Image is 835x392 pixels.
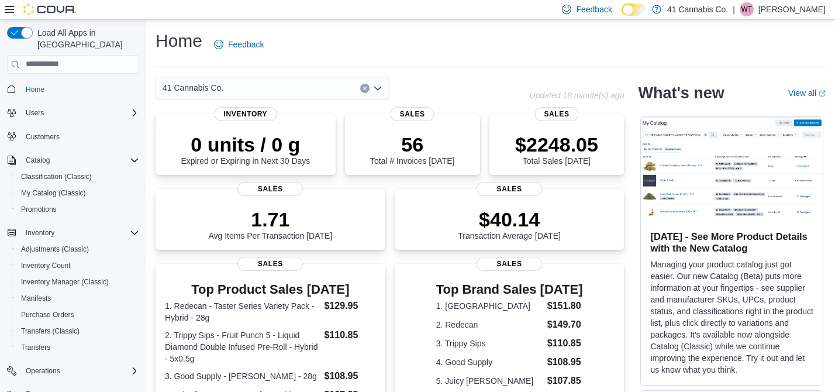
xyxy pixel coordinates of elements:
span: Sales [237,257,303,271]
span: Users [26,108,44,118]
dd: $108.95 [547,355,583,369]
button: Adjustments (Classic) [12,241,144,257]
span: Operations [21,364,139,378]
button: Operations [2,363,144,379]
span: Transfers (Classic) [16,324,139,338]
span: Classification (Classic) [16,170,139,184]
button: Promotions [12,201,144,218]
span: Customers [26,132,60,142]
dd: $151.80 [547,299,583,313]
dt: 2. Redecan [436,319,543,331]
div: Avg Items Per Transaction [DATE] [208,208,332,240]
a: Manifests [16,291,56,305]
h3: [DATE] - See More Product Details with the New Catalog [650,231,813,254]
button: Inventory [2,225,144,241]
img: Cova [23,4,76,15]
a: Customers [21,130,64,144]
button: Open list of options [373,84,382,93]
span: Catalog [26,156,50,165]
button: My Catalog (Classic) [12,185,144,201]
a: Inventory Manager (Classic) [16,275,113,289]
button: Classification (Classic) [12,169,144,185]
p: [PERSON_NAME] [758,2,826,16]
span: Inventory Count [21,261,71,270]
a: View allExternal link [788,88,826,98]
a: Inventory Count [16,259,75,273]
dt: 3. Trippy Sips [436,338,543,349]
button: Customers [2,128,144,145]
div: Wendy Thompson [740,2,754,16]
h1: Home [156,29,202,53]
p: 56 [370,133,454,156]
div: Expired or Expiring in Next 30 Days [181,133,310,166]
a: Adjustments (Classic) [16,242,94,256]
button: Transfers (Classic) [12,323,144,339]
button: Catalog [21,153,54,167]
input: Dark Mode [622,4,646,16]
span: Transfers [16,341,139,355]
span: Sales [535,107,579,121]
h2: What's new [638,84,724,102]
span: My Catalog (Classic) [21,188,86,198]
span: Sales [477,257,542,271]
button: Catalog [2,152,144,169]
a: Promotions [16,202,61,216]
button: Clear input [360,84,370,93]
dt: 4. Good Supply [436,356,543,368]
span: Feedback [576,4,612,15]
span: My Catalog (Classic) [16,186,139,200]
button: Inventory Count [12,257,144,274]
dd: $129.95 [325,299,376,313]
dt: 5. Juicy [PERSON_NAME] [436,375,543,387]
span: Inventory Count [16,259,139,273]
p: $2248.05 [515,133,598,156]
span: Catalog [21,153,139,167]
a: Home [21,82,49,97]
span: WT [741,2,753,16]
p: 1.71 [208,208,332,231]
p: | [733,2,735,16]
dd: $107.85 [547,374,583,388]
span: Classification (Classic) [21,172,92,181]
button: Purchase Orders [12,307,144,323]
span: Home [26,85,44,94]
span: Sales [391,107,434,121]
button: Inventory [21,226,59,240]
dt: 1. [GEOGRAPHIC_DATA] [436,300,543,312]
a: Classification (Classic) [16,170,96,184]
span: Adjustments (Classic) [16,242,139,256]
span: Users [21,106,139,120]
button: Inventory Manager (Classic) [12,274,144,290]
button: Transfers [12,339,144,356]
p: 0 units / 0 g [181,133,310,156]
span: Manifests [16,291,139,305]
span: Purchase Orders [16,308,139,322]
span: Adjustments (Classic) [21,245,89,254]
dd: $110.85 [325,328,376,342]
span: Promotions [16,202,139,216]
dd: $149.70 [547,318,583,332]
div: Transaction Average [DATE] [458,208,561,240]
a: My Catalog (Classic) [16,186,91,200]
span: Manifests [21,294,51,303]
dd: $108.95 [325,369,376,383]
span: Operations [26,366,60,376]
span: Sales [237,182,303,196]
a: Purchase Orders [16,308,79,322]
span: Inventory [215,107,277,121]
button: Users [2,105,144,121]
p: $40.14 [458,208,561,231]
span: Home [21,82,139,97]
span: Customers [21,129,139,144]
dd: $110.85 [547,336,583,350]
p: Updated 18 minute(s) ago [530,91,624,100]
svg: External link [819,90,826,97]
dt: 3. Good Supply - [PERSON_NAME] - 28g [165,370,320,382]
button: Home [2,81,144,98]
span: Inventory Manager (Classic) [21,277,109,287]
dt: 1. Redecan - Taster Series Variety Pack - Hybrid - 28g [165,300,320,324]
a: Transfers (Classic) [16,324,84,338]
button: Users [21,106,49,120]
a: Feedback [209,33,268,56]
